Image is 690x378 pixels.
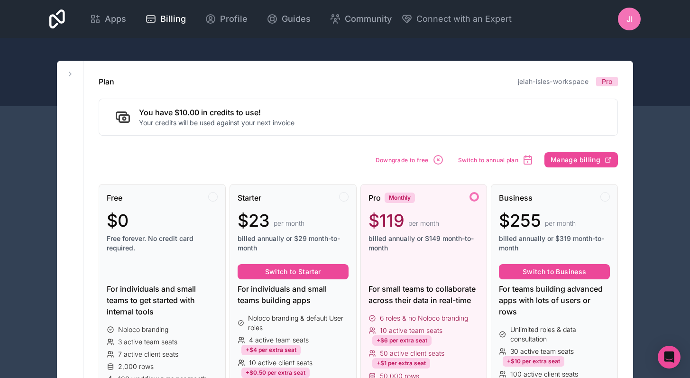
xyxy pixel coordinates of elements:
div: For small teams to collaborate across their data in real-time [368,283,479,306]
span: Manage billing [551,156,600,164]
span: 6 roles & no Noloco branding [380,313,468,323]
span: per month [274,219,304,228]
span: Starter [238,192,261,203]
span: Free forever. No credit card required. [107,234,218,253]
button: Switch to annual plan [455,151,537,169]
span: Noloco branding & default User roles [248,313,348,332]
div: +$6 per extra seat [372,335,432,346]
div: +$4 per extra seat [241,345,301,355]
span: Free [107,192,122,203]
span: 2,000 rows [118,362,154,371]
span: Switch to annual plan [458,157,518,164]
button: Switch to Business [499,264,610,279]
div: +$10 per extra seat [503,356,564,367]
div: For teams building advanced apps with lots of users or rows [499,283,610,317]
div: +$1 per extra seat [372,358,430,369]
span: 7 active client seats [118,350,178,359]
p: Your credits will be used against your next invoice [139,118,294,128]
span: 10 active client seats [249,358,313,368]
span: $119 [368,211,405,230]
span: Pro [368,192,381,203]
h1: Plan [99,76,114,87]
div: Open Intercom Messenger [658,346,681,369]
span: Apps [105,12,126,26]
span: 3 active team seats [118,337,177,347]
span: per month [545,219,576,228]
button: Manage billing [544,152,618,167]
span: $0 [107,211,129,230]
a: Apps [82,9,134,29]
a: jeiah-isles-workspace [518,77,589,85]
a: Profile [197,9,255,29]
span: billed annually or $29 month-to-month [238,234,349,253]
span: Noloco branding [118,325,168,334]
div: For individuals and small teams building apps [238,283,349,306]
span: 30 active team seats [510,347,574,356]
div: Monthly [385,193,415,203]
span: Connect with an Expert [416,12,512,26]
a: Guides [259,9,318,29]
button: Downgrade to free [372,151,447,169]
span: JI [626,13,633,25]
span: 10 active team seats [380,326,442,335]
span: Business [499,192,533,203]
span: billed annually or $319 month-to-month [499,234,610,253]
a: Billing [138,9,193,29]
span: 50 active client seats [380,349,444,358]
span: billed annually or $149 month-to-month [368,234,479,253]
button: Switch to Starter [238,264,349,279]
span: Community [345,12,392,26]
h2: You have $10.00 in credits to use! [139,107,294,118]
div: +$0.50 per extra seat [241,368,310,378]
span: Profile [220,12,248,26]
span: $23 [238,211,270,230]
span: Unlimited roles & data consultation [510,325,610,344]
span: Billing [160,12,186,26]
button: Connect with an Expert [401,12,512,26]
span: Guides [282,12,311,26]
div: For individuals and small teams to get started with internal tools [107,283,218,317]
span: $255 [499,211,541,230]
span: Pro [602,77,612,86]
a: Community [322,9,399,29]
span: Downgrade to free [376,157,429,164]
span: 4 active team seats [249,335,309,345]
span: per month [408,219,439,228]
